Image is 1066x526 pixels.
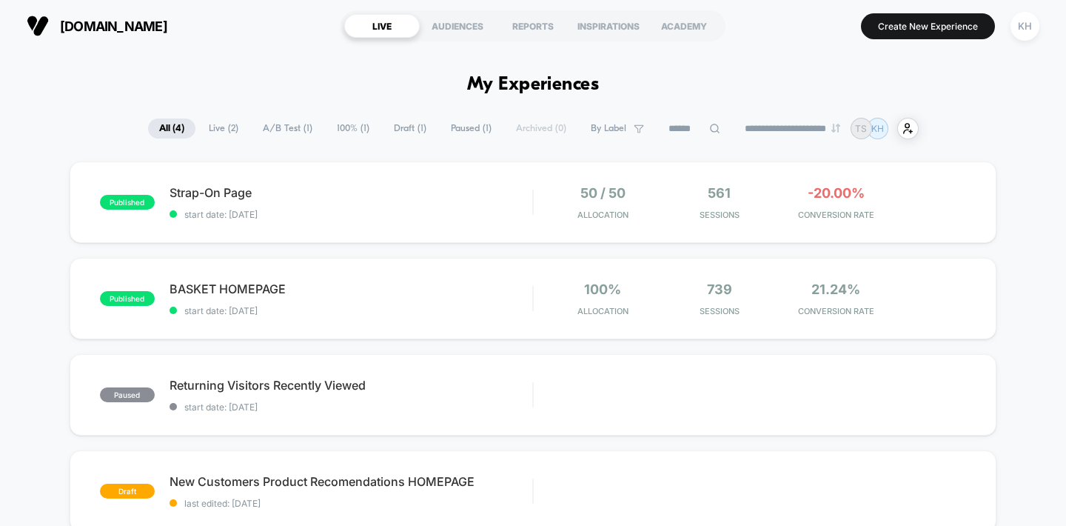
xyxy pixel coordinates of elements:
[27,15,49,37] img: Visually logo
[344,14,420,38] div: LIVE
[170,305,533,316] span: start date: [DATE]
[170,282,533,296] span: BASKET HOMEPAGE
[100,484,155,499] span: draft
[665,306,774,316] span: Sessions
[646,14,722,38] div: ACADEMY
[100,195,155,210] span: published
[170,209,533,220] span: start date: [DATE]
[100,291,155,306] span: published
[170,378,533,393] span: Returning Visitors Recently Viewed
[467,74,600,96] h1: My Experiences
[855,123,867,134] p: TS
[420,14,495,38] div: AUDIENCES
[100,387,155,402] span: paused
[591,123,626,134] span: By Label
[571,14,646,38] div: INSPIRATIONS
[170,402,533,413] span: start date: [DATE]
[170,185,533,200] span: Strap-On Page
[383,119,438,139] span: Draft ( 1 )
[808,185,865,201] span: -20.00%
[495,14,571,38] div: REPORTS
[831,124,840,133] img: end
[782,306,891,316] span: CONVERSION RATE
[1010,12,1039,41] div: KH
[782,210,891,220] span: CONVERSION RATE
[584,282,621,297] span: 100%
[198,119,249,139] span: Live ( 2 )
[665,210,774,220] span: Sessions
[326,119,381,139] span: 100% ( 1 )
[580,185,626,201] span: 50 / 50
[707,282,732,297] span: 739
[440,119,503,139] span: Paused ( 1 )
[871,123,884,134] p: KH
[577,306,628,316] span: Allocation
[708,185,731,201] span: 561
[252,119,324,139] span: A/B Test ( 1 )
[577,210,628,220] span: Allocation
[22,14,172,38] button: [DOMAIN_NAME]
[148,119,195,139] span: All ( 4 )
[170,474,533,489] span: New Customers Product Recomendations HOMEPAGE
[811,282,860,297] span: 21.24%
[170,498,533,509] span: last edited: [DATE]
[861,13,995,39] button: Create New Experience
[1006,11,1044,41] button: KH
[60,19,167,34] span: [DOMAIN_NAME]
